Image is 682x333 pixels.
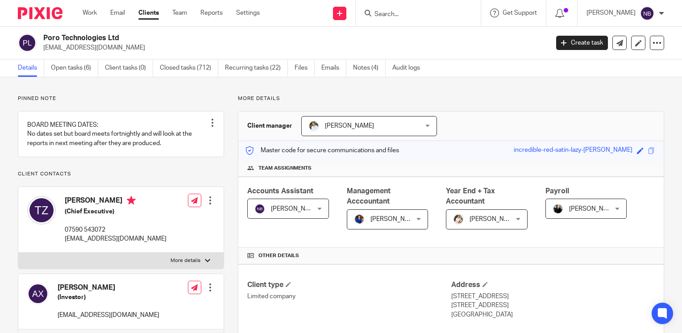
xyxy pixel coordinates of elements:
img: Nicole.jpeg [354,214,365,225]
p: [GEOGRAPHIC_DATA] [451,310,655,319]
a: Open tasks (6) [51,59,98,77]
a: Emails [321,59,346,77]
p: [PERSON_NAME] [586,8,636,17]
h4: Client type [247,280,451,290]
p: Limited company [247,292,451,301]
span: [PERSON_NAME] [470,216,519,222]
span: [PERSON_NAME] [271,206,320,212]
p: 07590 543072 [65,225,166,234]
a: Audit logs [392,59,427,77]
p: [EMAIL_ADDRESS][DOMAIN_NAME] [58,311,159,320]
span: Year End + Tax Accountant [446,187,495,205]
h5: (Investor) [58,293,159,302]
h2: Poro Technologies Ltd [43,33,443,43]
span: Other details [258,252,299,259]
p: [EMAIL_ADDRESS][DOMAIN_NAME] [43,43,543,52]
p: [STREET_ADDRESS] [451,292,655,301]
a: Clients [138,8,159,17]
a: Reports [200,8,223,17]
a: Files [295,59,315,77]
span: [PERSON_NAME] [569,206,618,212]
h5: (Chief Executive) [65,207,166,216]
img: svg%3E [27,283,49,304]
span: [PERSON_NAME] [370,216,420,222]
p: [EMAIL_ADDRESS][DOMAIN_NAME] [65,234,166,243]
a: Details [18,59,44,77]
span: Management Acccountant [347,187,391,205]
span: Get Support [503,10,537,16]
span: [PERSON_NAME] [325,123,374,129]
a: Recurring tasks (22) [225,59,288,77]
a: Notes (4) [353,59,386,77]
span: Accounts Assistant [247,187,313,195]
img: nicky-partington.jpg [553,204,563,214]
p: Client contacts [18,171,224,178]
p: Master code for secure communications and files [245,146,399,155]
p: [STREET_ADDRESS] [451,301,655,310]
span: Team assignments [258,165,312,172]
img: sarah-royle.jpg [308,121,319,131]
h3: Client manager [247,121,292,130]
h4: [PERSON_NAME] [58,283,159,292]
i: Primary [127,196,136,205]
img: svg%3E [18,33,37,52]
p: More details [238,95,664,102]
a: Team [172,8,187,17]
div: incredible-red-satin-lazy-[PERSON_NAME] [514,146,632,156]
img: svg%3E [640,6,654,21]
input: Search [374,11,454,19]
a: Settings [236,8,260,17]
h4: [PERSON_NAME] [65,196,166,207]
a: Create task [556,36,608,50]
img: Kayleigh%20Henson.jpeg [453,214,464,225]
a: Client tasks (0) [105,59,153,77]
h4: Address [451,280,655,290]
p: Pinned note [18,95,224,102]
img: Pixie [18,7,62,19]
img: svg%3E [27,196,56,225]
img: svg%3E [254,204,265,214]
a: Closed tasks (712) [160,59,218,77]
a: Work [83,8,97,17]
p: More details [170,257,200,264]
span: Payroll [545,187,569,195]
a: Email [110,8,125,17]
